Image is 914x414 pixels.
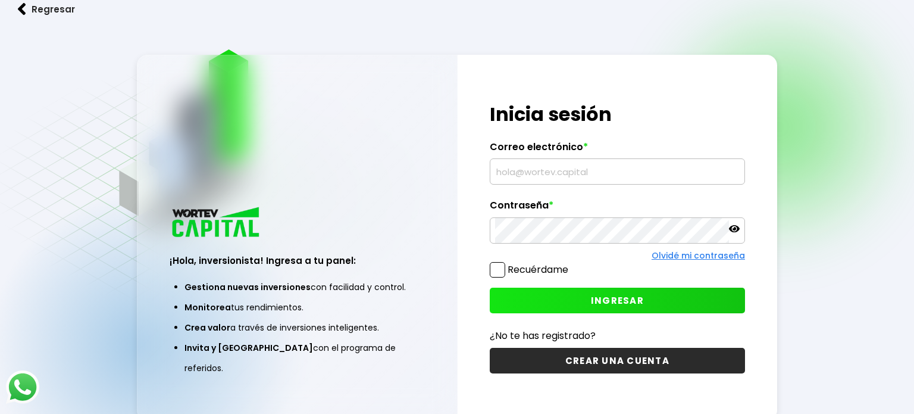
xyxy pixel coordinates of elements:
a: ¿No te has registrado?CREAR UNA CUENTA [490,328,745,373]
span: Monitorea [184,301,231,313]
label: Correo electrónico [490,141,745,159]
li: con facilidad y control. [184,277,410,297]
span: INGRESAR [591,294,644,307]
img: flecha izquierda [18,3,26,15]
label: Recuérdame [508,263,568,276]
li: a través de inversiones inteligentes. [184,317,410,338]
p: ¿No te has registrado? [490,328,745,343]
img: logo_wortev_capital [170,206,264,241]
img: logos_whatsapp-icon.242b2217.svg [6,371,39,404]
span: Invita y [GEOGRAPHIC_DATA] [184,342,313,354]
button: CREAR UNA CUENTA [490,348,745,373]
a: Olvidé mi contraseña [652,250,745,262]
li: tus rendimientos. [184,297,410,317]
h1: Inicia sesión [490,100,745,129]
span: Crea valor [184,322,230,334]
input: hola@wortev.capital [495,159,740,184]
label: Contraseña [490,200,745,217]
button: INGRESAR [490,288,745,313]
span: Gestiona nuevas inversiones [184,281,311,293]
h3: ¡Hola, inversionista! Ingresa a tu panel: [170,254,425,267]
li: con el programa de referidos. [184,338,410,378]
